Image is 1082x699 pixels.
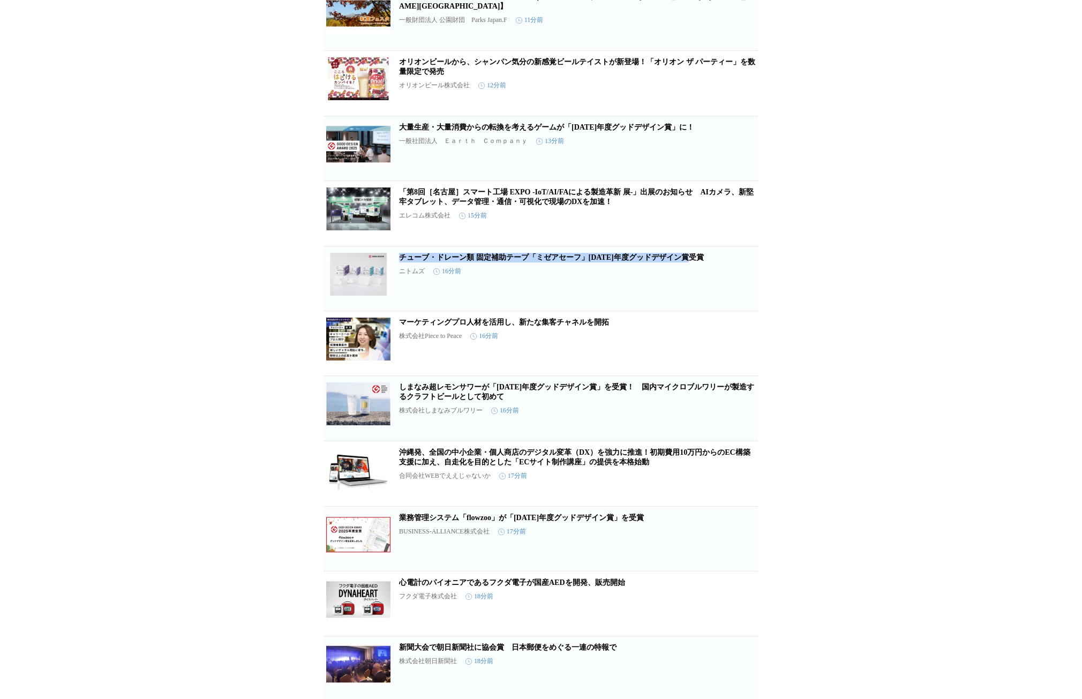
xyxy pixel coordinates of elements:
p: 株式会社しまなみブルワリー [399,406,483,415]
a: マーケティングプロ人材を活用し、新たな集客チャネルを開拓 [399,318,609,326]
a: 心電計のパイオニアであるフクダ電子が国産AEDを開発、販売開始 [399,578,625,587]
a: オリオンビールから、シャンパン気分の新感覚ビールテイストが新登場！「オリオン ザ パーティー」を数量限定で発売 [399,58,755,76]
a: 「第8回［名古屋］スマート工場 EXPO -IoT/AI/FAによる製造革新 展-」出展のお知らせ AIカメラ、新堅牢タブレット、データ管理・通信・可視化で現場のDXを加速！ [399,188,754,206]
time: 17分前 [499,471,527,480]
img: しまなみ超レモンサワーが「2025年度グッドデザイン賞」を受賞！ 国内マイクロブルワリーが製造するクラフトビールとして初めて [326,382,390,425]
p: エレコム株式会社 [399,211,450,220]
time: 18分前 [465,592,493,601]
p: 株式会社Piece to Peace [399,332,462,341]
a: チューブ・ドレーン類 固定補助テープ「ミゼアセーフ」[DATE]年度グッドデザイン賞受賞 [399,253,704,261]
p: フクダ電子株式会社 [399,592,457,601]
a: 新聞大会で朝日新聞社に協会賞 日本郵便をめぐる一連の特報で [399,643,617,651]
time: 16分前 [491,406,519,415]
p: 一般財団法人 公園財団 Parks Japan.F [399,16,507,25]
img: チューブ・ドレーン類 固定補助テープ「ミゼアセーフ」2025年度グッドデザイン賞受賞 [326,253,390,296]
p: BUSINESS-ALLIANCE株式会社 [399,527,490,536]
time: 16分前 [470,332,498,341]
time: 16分前 [433,267,461,276]
img: 新聞大会で朝日新聞社に協会賞 日本郵便をめぐる一連の特報で [326,643,390,686]
p: 合同会社WEBでええじゃないか [399,471,491,480]
img: 沖縄発、全国の中小企業・個人商店のデジタル変革（DX）を強力に推進！初期費用10万円からのEC構築支援に加え、自走化を目的とした「ECサイト制作講座」の提供を本格始動 [326,448,390,491]
a: 大量生産・大量消費からの転換を考えるゲームが「[DATE]年度グッドデザイン賞」に！ [399,123,694,131]
time: 15分前 [459,211,487,220]
img: 「第8回［名古屋］スマート工場 EXPO -IoT/AI/FAによる製造革新 展-」出展のお知らせ AIカメラ、新堅牢タブレット、データ管理・通信・可視化で現場のDXを加速！ [326,187,390,230]
p: 一般社団法人 Ｅａｒｔｈ Ｃｏｍｐａｎｙ [399,137,528,146]
img: 大量生産・大量消費からの転換を考えるゲームが「2025年度グッドデザイン賞」に！ [326,123,390,166]
a: 沖縄発、全国の中小企業・個人商店のデジタル変革（DX）を強力に推進！初期費用10万円からのEC構築支援に加え、自走化を目的とした「ECサイト制作講座」の提供を本格始動 [399,448,750,466]
a: 業務管理システム「flowzoo」が「[DATE]年度グッドデザイン賞」を受賞 [399,514,644,522]
time: 17分前 [498,527,526,536]
img: マーケティングプロ人材を活用し、新たな集客チャネルを開拓 [326,318,390,360]
p: ニトムズ [399,267,425,276]
p: 株式会社朝日新聞社 [399,657,457,666]
time: 13分前 [536,137,564,146]
time: 11分前 [516,16,544,25]
time: 18分前 [465,657,493,666]
img: 心電計のパイオニアであるフクダ電子が国産AEDを開発、販売開始 [326,578,390,621]
a: しまなみ超レモンサワーが「[DATE]年度グッドデザイン賞」を受賞！ 国内マイクロブルワリーが製造するクラフトビールとして初めて [399,383,754,401]
time: 12分前 [478,81,506,90]
img: オリオンビールから、シャンパン気分の新感覚ビールテイストが新登場！「オリオン ザ パーティー」を数量限定で発売 [326,57,390,100]
img: 業務管理システム「flowzoo」が「2025年度グッドデザイン賞」を受賞 [326,513,390,556]
p: オリオンビール株式会社 [399,81,470,90]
